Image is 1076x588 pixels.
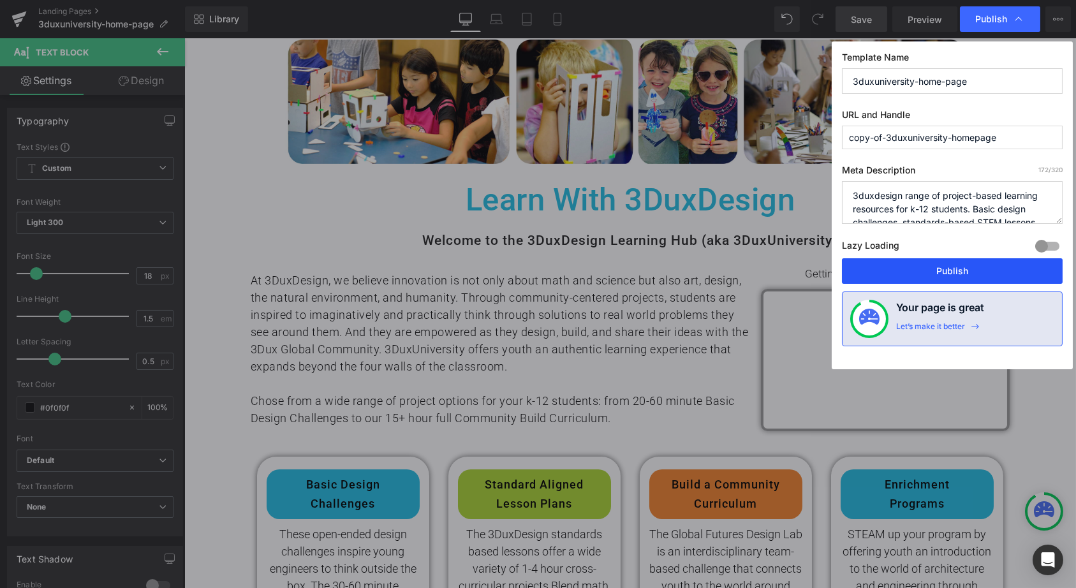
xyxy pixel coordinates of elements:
[842,109,1063,126] label: URL and Handle
[82,431,235,481] a: Basic Design Challenges
[274,431,427,481] a: Standard Aligned Lesson Plans
[675,437,790,475] span: Enrichment Programs
[1038,166,1063,173] span: /320
[484,437,599,475] span: Build a Community Curriculum
[73,138,819,186] h1: Learn With 3DuxDesign
[73,191,819,214] h5: Welcome to the 3DuxDesign Learning Hub (aka 3DuxUniversity)
[1038,166,1049,173] span: 172
[842,258,1063,284] button: Publish
[842,165,1063,181] label: Meta Description
[842,237,899,258] label: Lazy Loading
[896,321,965,338] div: Let’s make it better
[975,13,1007,25] span: Publish
[896,300,984,321] h4: Your page is great
[842,52,1063,68] label: Template Name
[656,431,809,481] a: Enrichment Programs
[66,233,570,337] div: At 3DuxDesign, we believe innovation is not only about math and science but also art, design, the...
[465,431,618,481] a: Build a Community Curriculum
[293,437,408,475] span: Standard Aligned Lesson Plans
[101,437,216,475] span: Basic Design Challenges
[1033,545,1063,575] div: Open Intercom Messenger
[859,309,880,329] img: onboarding-status.svg
[842,181,1063,224] textarea: 3duxdesign range of project-based learning resources for k-12 students. Basic design challenges, ...
[66,354,570,388] div: Chose from a wide range of project options for your k-12 students: from 20-60 minute Basic Design...
[577,227,825,244] p: Getting started? Watch the video...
